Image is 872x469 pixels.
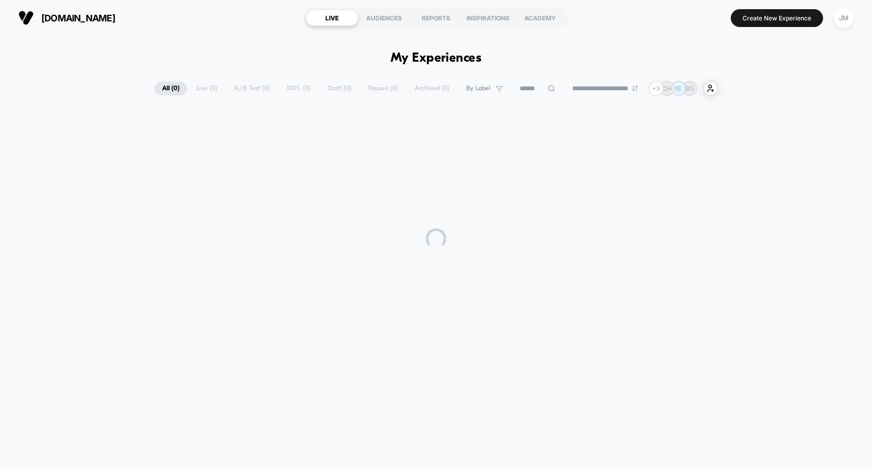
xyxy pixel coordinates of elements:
span: [DOMAIN_NAME] [41,13,115,23]
img: Visually logo [18,10,34,25]
div: LIVE [306,10,358,26]
div: JM [834,8,854,28]
button: [DOMAIN_NAME] [15,10,118,26]
span: All ( 0 ) [155,82,187,95]
img: end [632,85,638,91]
div: ACADEMY [514,10,566,26]
div: INSPIRATIONS [462,10,514,26]
span: By Label [466,85,491,92]
div: AUDIENCES [358,10,410,26]
p: IS [676,85,681,92]
div: + 3 [649,81,663,96]
div: REPORTS [410,10,462,26]
p: BG [685,85,694,92]
h1: My Experiences [391,51,482,66]
button: JM [831,8,857,29]
p: CH [662,85,672,92]
button: Create New Experience [731,9,823,27]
